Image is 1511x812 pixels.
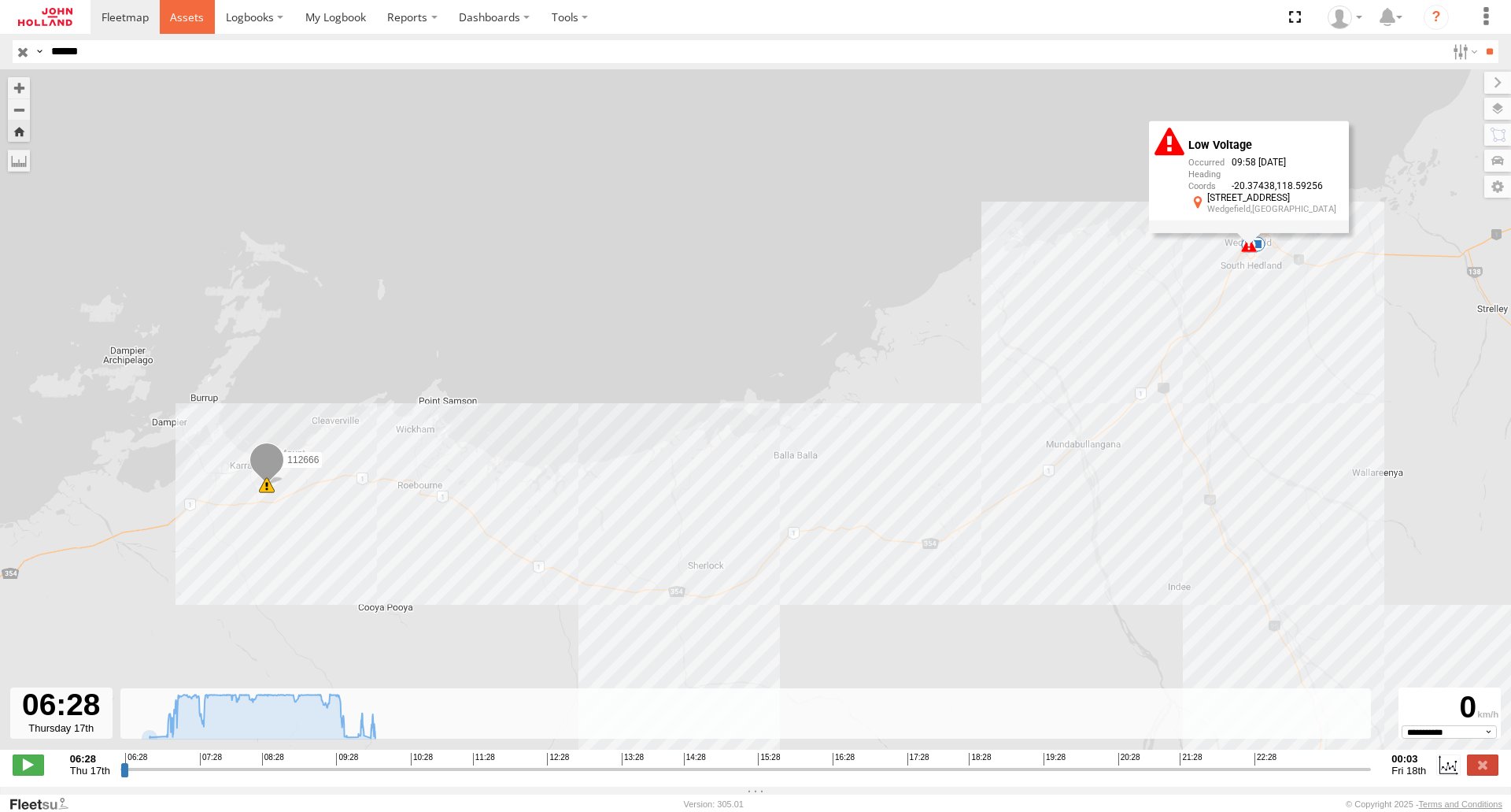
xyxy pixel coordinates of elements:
span: 09:28 [336,753,358,766]
label: Search Filter Options [1446,40,1480,63]
label: Map Settings [1484,176,1511,198]
span: 07:28 [200,753,222,766]
div: 0 [1401,690,1498,725]
span: 14:28 [684,753,706,766]
span: 15:28 [758,753,780,766]
span: 06:28 [125,753,147,766]
span: 21:28 [1180,753,1202,766]
div: [STREET_ADDRESS] [1207,193,1336,203]
img: jhg-logo.svg [18,8,72,26]
a: Return to Dashboard [4,4,87,30]
span: 22:28 [1254,753,1276,766]
span: 13:28 [622,753,644,766]
span: 12:28 [547,753,569,766]
span: 08:28 [262,753,284,766]
span: 19:28 [1044,753,1066,766]
span: 118.59256 [1276,180,1323,191]
label: Search Query [33,40,46,63]
span: -20.37438 [1232,180,1276,191]
span: 11:28 [473,753,495,766]
div: Low Voltage [1188,139,1336,152]
span: 112666 [287,454,319,465]
span: Fri 18th Jul 2025 [1391,765,1426,777]
span: Thu 17th Jul 2025 [70,765,110,777]
span: 10:28 [411,753,433,766]
span: 20:28 [1118,753,1140,766]
div: 09:58 [DATE] [1188,158,1336,169]
label: Close [1467,755,1498,775]
div: Steven Buckingham [1322,6,1368,29]
button: Zoom Home [8,121,30,142]
div: © Copyright 2025 - [1346,799,1502,809]
label: Measure [8,150,30,172]
button: Zoom in [8,77,30,98]
a: Visit our Website [9,796,81,812]
span: 17:28 [907,753,929,766]
a: Terms and Conditions [1419,799,1502,809]
div: Wedgefield,[GEOGRAPHIC_DATA] [1207,205,1336,214]
strong: 00:03 [1391,753,1426,765]
label: Play/Stop [13,755,44,775]
button: Zoom out [8,98,30,121]
span: 16:28 [833,753,855,766]
strong: 06:28 [70,753,110,765]
i: ? [1424,5,1449,30]
div: Version: 305.01 [684,799,744,809]
span: 18:28 [969,753,991,766]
